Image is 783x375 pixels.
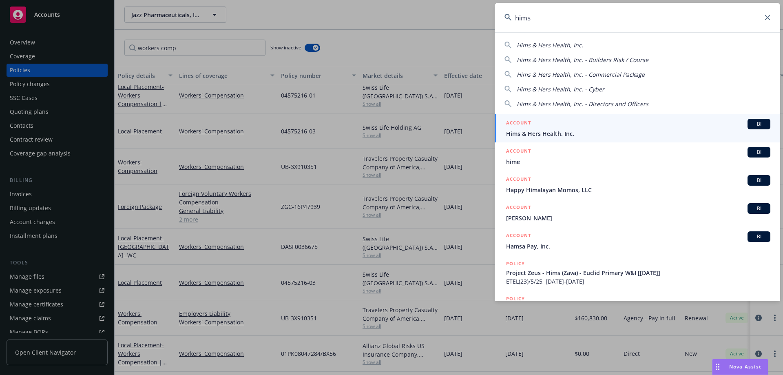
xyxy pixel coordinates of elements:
span: hime [506,158,770,166]
h5: ACCOUNT [506,147,531,157]
h5: ACCOUNT [506,119,531,129]
span: Hims & Hers Health, Inc. - Cyber [517,85,604,93]
h5: POLICY [506,260,525,268]
span: Hims & Hers Health, Inc. - Builders Risk / Course [517,56,648,64]
button: Nova Assist [712,359,768,375]
a: ACCOUNTBIHims & Hers Health, Inc. [495,114,780,142]
a: POLICY [495,290,780,325]
a: ACCOUNTBI[PERSON_NAME] [495,199,780,227]
div: Drag to move [712,359,723,375]
a: ACCOUNTBIHappy Himalayan Momos, LLC [495,171,780,199]
h5: ACCOUNT [506,231,531,241]
a: POLICYProject Zeus - Hims (Zava) - Euclid Primary W&I [[DATE]]ETEL(23)/5/25, [DATE]-[DATE] [495,255,780,290]
span: BI [751,233,767,240]
span: Hims & Hers Health, Inc. - Directors and Officers [517,100,648,108]
span: ETEL(23)/5/25, [DATE]-[DATE] [506,277,770,286]
h5: ACCOUNT [506,203,531,213]
a: ACCOUNTBIhime [495,142,780,171]
span: Hims & Hers Health, Inc. - Commercial Package [517,71,645,78]
span: Happy Himalayan Momos, LLC [506,186,770,194]
h5: ACCOUNT [506,175,531,185]
span: Project Zeus - Hims (Zava) - Euclid Primary W&I [[DATE]] [506,268,770,277]
span: Hamsa Pay, Inc. [506,242,770,251]
span: [PERSON_NAME] [506,214,770,222]
h5: POLICY [506,295,525,303]
span: BI [751,149,767,156]
span: Hims & Hers Health, Inc. [517,41,583,49]
span: Nova Assist [729,363,761,370]
a: ACCOUNTBIHamsa Pay, Inc. [495,227,780,255]
span: BI [751,177,767,184]
span: Hims & Hers Health, Inc. [506,129,770,138]
input: Search... [495,3,780,32]
span: BI [751,205,767,212]
span: BI [751,120,767,128]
